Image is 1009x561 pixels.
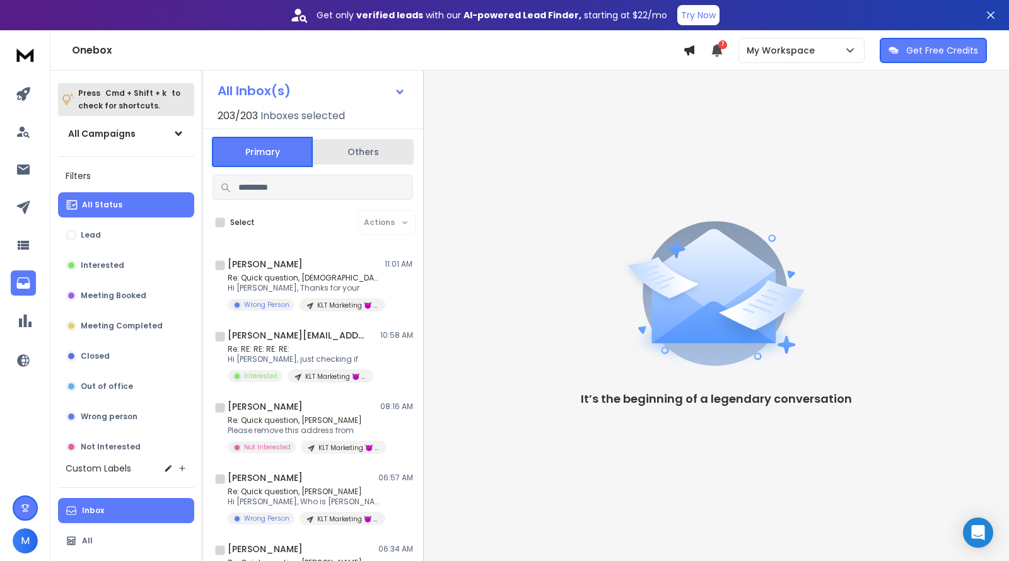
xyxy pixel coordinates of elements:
[228,415,379,425] p: Re: Quick question, [PERSON_NAME]
[228,354,373,364] p: Hi [PERSON_NAME], just checking if
[317,301,378,310] p: KLT Marketing 😈 | campaign 2 real data 150825
[244,442,291,452] p: Not Interested
[72,43,683,58] h1: Onebox
[68,127,136,140] h1: All Campaigns
[81,291,146,301] p: Meeting Booked
[103,86,168,100] span: Cmd + Shift + k
[318,443,379,453] p: KLT Marketing 😈 | campaign 130825
[244,371,277,381] p: Interested
[13,43,38,66] img: logo
[58,528,194,553] button: All
[260,108,345,124] h3: Inboxes selected
[906,44,978,57] p: Get Free Credits
[58,223,194,248] button: Lead
[581,390,852,408] p: It’s the beginning of a legendary conversation
[81,351,110,361] p: Closed
[677,5,720,25] button: Try Now
[317,514,378,524] p: KLT Marketing 😈 | campaign 2 real data 150825
[378,473,413,483] p: 06:57 AM
[228,543,303,555] h1: [PERSON_NAME]
[378,544,413,554] p: 06:34 AM
[82,200,122,210] p: All Status
[228,497,379,507] p: Hi [PERSON_NAME], Who is [PERSON_NAME]? Kind
[13,528,38,553] button: M
[228,425,379,436] p: Please remove this address from
[313,138,414,166] button: Others
[317,9,667,21] p: Get only with our starting at $22/mo
[66,462,131,475] h3: Custom Labels
[228,487,379,497] p: Re: Quick question, [PERSON_NAME]
[963,518,993,548] div: Open Intercom Messenger
[207,78,416,103] button: All Inbox(s)
[58,121,194,146] button: All Campaigns
[82,536,93,546] p: All
[218,84,291,97] h1: All Inbox(s)
[385,259,413,269] p: 11:01 AM
[305,372,366,381] p: KLT Marketing 😈 | campaign 130825
[82,506,104,516] p: Inbox
[81,412,137,422] p: Wrong person
[58,498,194,523] button: Inbox
[747,44,820,57] p: My Workspace
[244,514,289,523] p: Wrong Person
[58,192,194,217] button: All Status
[380,330,413,340] p: 10:58 AM
[718,40,727,49] span: 7
[218,108,258,124] span: 203 / 203
[58,374,194,399] button: Out of office
[78,87,180,112] p: Press to check for shortcuts.
[212,137,313,167] button: Primary
[228,258,303,270] h1: [PERSON_NAME]
[464,9,581,21] strong: AI-powered Lead Finder,
[228,283,379,293] p: Hi [PERSON_NAME], Thanks for your
[58,253,194,278] button: Interested
[58,313,194,338] button: Meeting Completed
[880,38,987,63] button: Get Free Credits
[681,9,716,21] p: Try Now
[228,471,303,484] h1: [PERSON_NAME]
[228,329,366,342] h1: [PERSON_NAME][EMAIL_ADDRESS][DOMAIN_NAME]
[58,344,194,369] button: Closed
[380,402,413,412] p: 08:16 AM
[228,344,373,354] p: Re: RE: RE: RE: RE:
[58,167,194,185] h3: Filters
[81,321,163,331] p: Meeting Completed
[228,400,303,413] h1: [PERSON_NAME]
[228,273,379,283] p: Re: Quick question, [DEMOGRAPHIC_DATA]
[356,9,423,21] strong: verified leads
[81,230,101,240] p: Lead
[81,381,133,391] p: Out of office
[230,217,255,228] label: Select
[58,283,194,308] button: Meeting Booked
[81,442,141,452] p: Not Interested
[58,434,194,460] button: Not Interested
[58,404,194,429] button: Wrong person
[244,300,289,309] p: Wrong Person
[81,260,124,270] p: Interested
